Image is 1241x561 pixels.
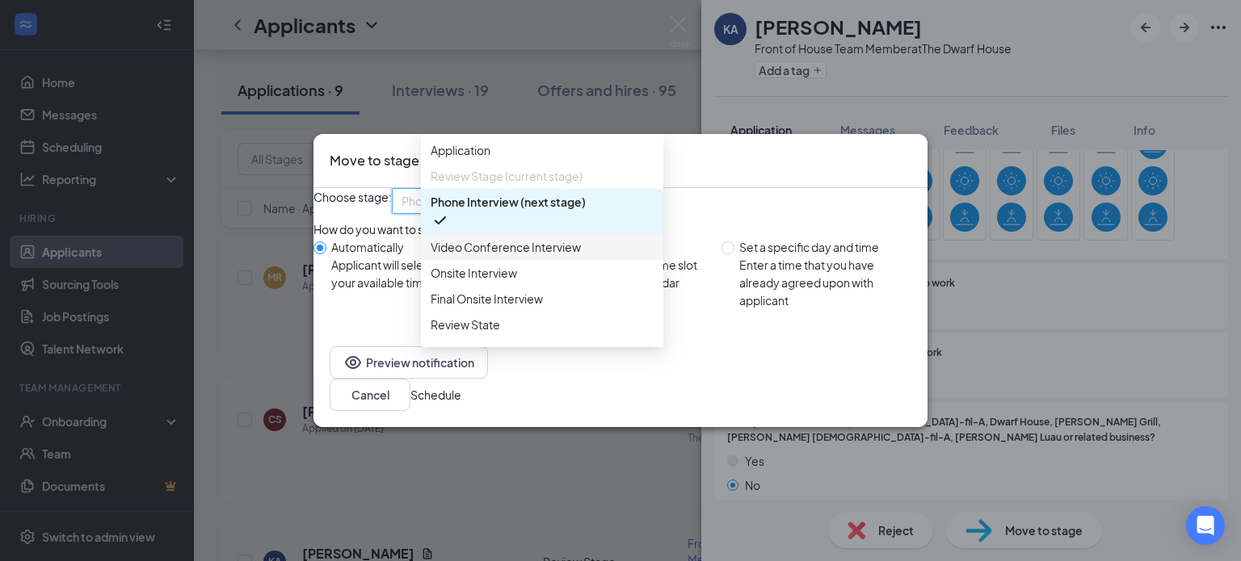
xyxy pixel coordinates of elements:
button: Schedule [410,386,461,404]
span: Conditional Offer Letter and Post Offer Criminal History [431,341,721,359]
span: Phone Interview (next stage) [431,193,586,211]
svg: Eye [343,353,363,372]
div: Applicant will select from your available time slots [331,256,470,291]
span: Final Onsite Interview [431,290,543,308]
span: Review Stage (current stage) [431,167,583,185]
button: EyePreview notification [330,346,488,379]
svg: Checkmark [431,211,450,230]
span: Application [431,141,490,159]
div: Automatically [331,238,470,256]
h3: Move to stage [330,150,419,171]
div: Enter a time that you have already agreed upon with applicant [739,256,915,309]
button: Cancel [330,379,410,411]
span: Video Conference Interview [431,238,581,256]
span: Review State [431,316,500,333]
div: Open Intercom Messenger [1186,506,1225,545]
span: Choose stage: [313,188,392,214]
span: Phone Interview (next stage) [402,189,551,213]
div: Set a specific day and time [739,238,915,256]
div: How do you want to schedule time with the applicant? [313,220,928,238]
span: Onsite Interview [431,264,517,282]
